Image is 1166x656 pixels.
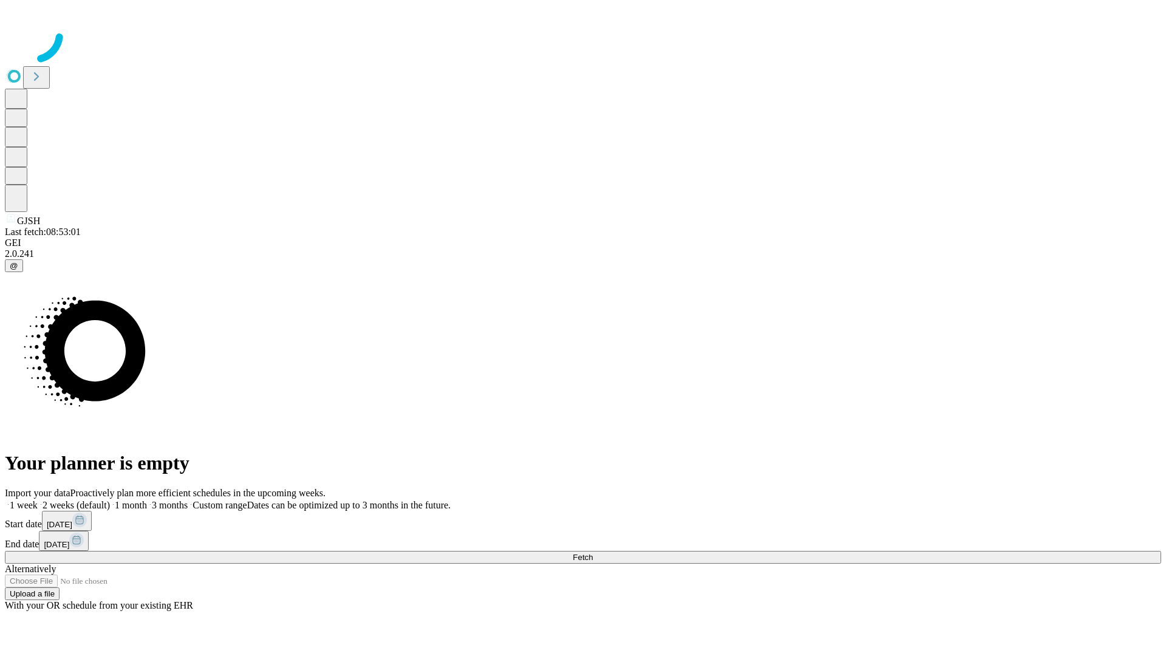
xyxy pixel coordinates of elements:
[70,488,326,498] span: Proactively plan more efficient schedules in the upcoming weeks.
[5,488,70,498] span: Import your data
[5,551,1161,564] button: Fetch
[5,511,1161,531] div: Start date
[47,520,72,529] span: [DATE]
[44,540,69,549] span: [DATE]
[5,587,60,600] button: Upload a file
[5,600,193,610] span: With your OR schedule from your existing EHR
[5,452,1161,474] h1: Your planner is empty
[152,500,188,510] span: 3 months
[10,500,38,510] span: 1 week
[17,216,40,226] span: GJSH
[247,500,451,510] span: Dates can be optimized up to 3 months in the future.
[193,500,247,510] span: Custom range
[39,531,89,551] button: [DATE]
[115,500,147,510] span: 1 month
[10,261,18,270] span: @
[5,259,23,272] button: @
[5,248,1161,259] div: 2.0.241
[573,553,593,562] span: Fetch
[5,237,1161,248] div: GEI
[42,511,92,531] button: [DATE]
[5,227,81,237] span: Last fetch: 08:53:01
[5,564,56,574] span: Alternatively
[5,531,1161,551] div: End date
[43,500,110,510] span: 2 weeks (default)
